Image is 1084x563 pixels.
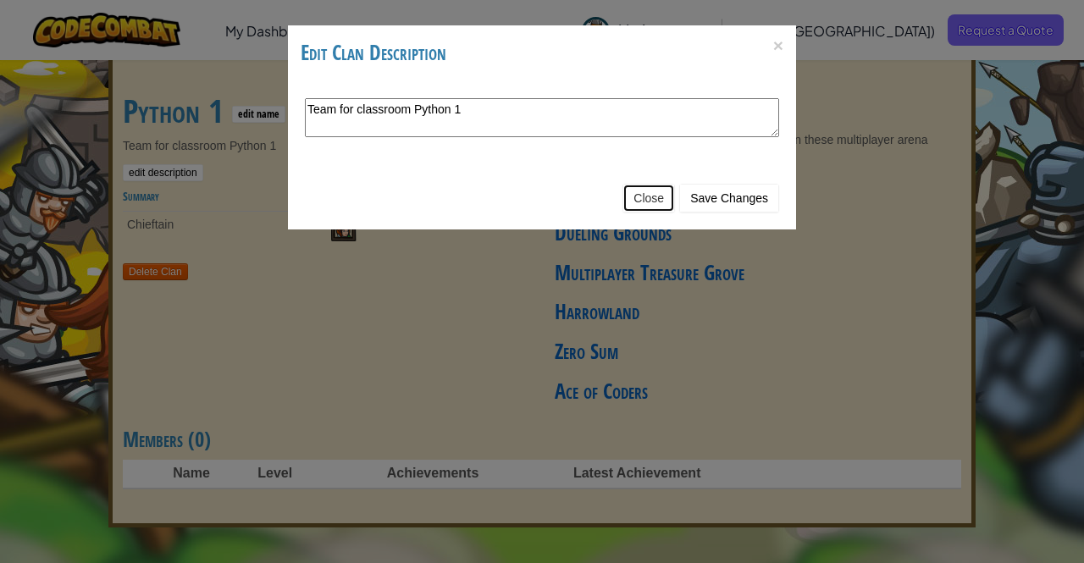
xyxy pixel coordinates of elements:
button: Save Changes [679,184,779,213]
button: × [773,36,783,54]
h3: Edit Clan Description [301,38,783,68]
textarea: Team for classroom Python 1 [305,98,779,137]
button: Close [622,184,675,213]
span: × [773,36,783,55]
